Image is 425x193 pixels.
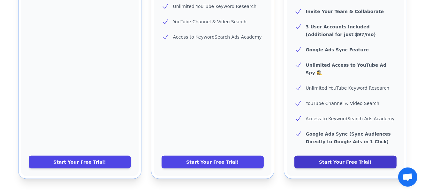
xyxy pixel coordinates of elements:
b: Google Ads Sync (Sync Audiences Directly to Google Ads in 1 Click) [306,131,391,144]
b: Google Ads Sync Feature [306,47,369,52]
a: Start Your Free Trial! [162,156,264,168]
span: Unlimited YouTube Keyword Research [306,85,390,91]
b: Invite Your Team & Collaborate [306,9,384,14]
div: Open chat [398,167,417,187]
b: Unlimited Access to YouTube Ad Spy 🕵️‍♀️ [306,63,387,75]
span: Access to KeywordSearch Ads Academy [306,116,395,121]
a: Start Your Free Trial! [29,156,131,168]
span: Access to KeywordSearch Ads Academy [173,34,262,40]
span: YouTube Channel & Video Search [306,101,379,106]
b: 3 User Accounts Included (Additional for just $97/mo) [306,24,376,37]
a: Start Your Free Trial! [294,156,397,168]
span: YouTube Channel & Video Search [173,19,247,24]
span: Unlimited YouTube Keyword Research [173,4,257,9]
